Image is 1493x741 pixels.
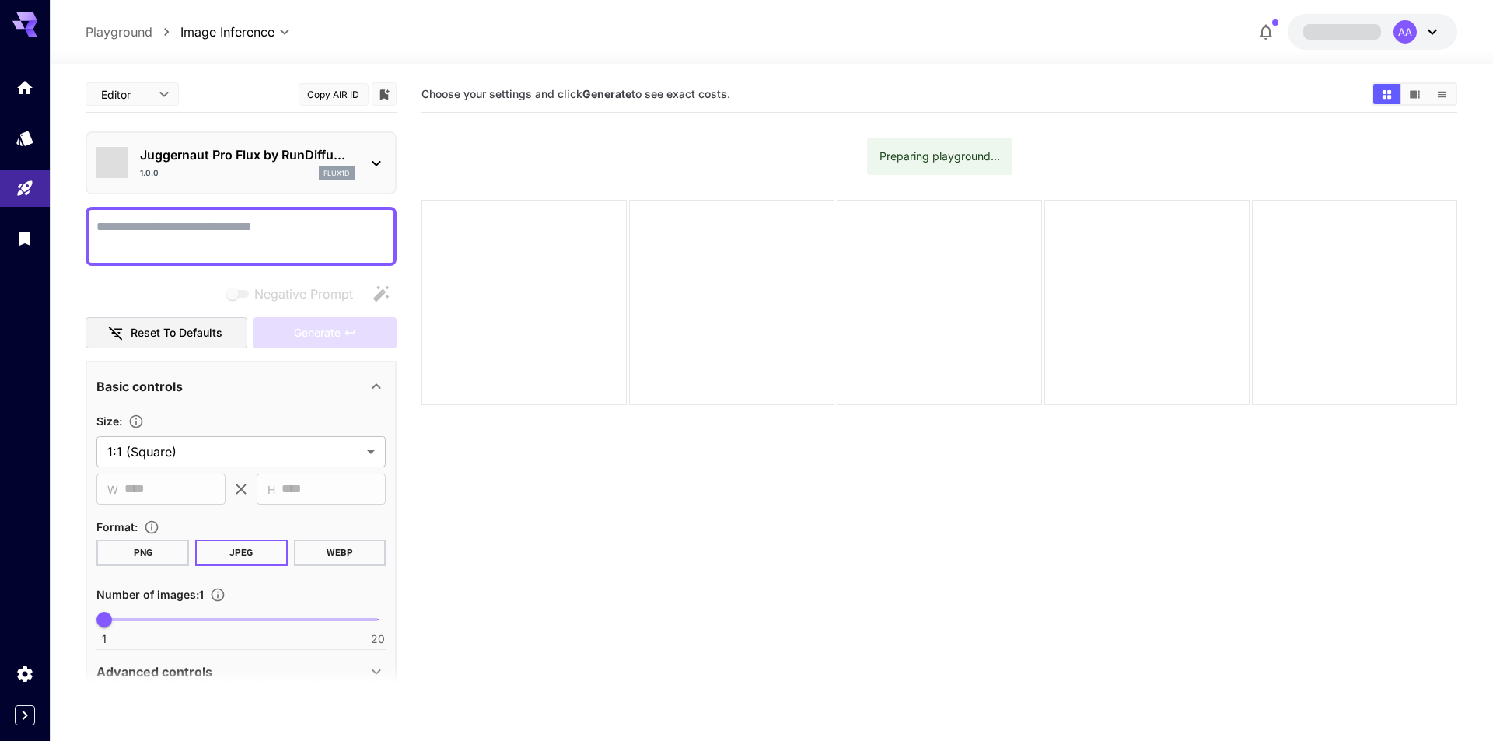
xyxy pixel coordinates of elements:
[1373,84,1400,104] button: Show images in grid view
[204,587,232,603] button: Specify how many images to generate in a single request. Each image generation will be charged se...
[138,519,166,535] button: Choose the file format for the output image.
[96,368,386,405] div: Basic controls
[86,23,180,41] nav: breadcrumb
[101,86,149,103] span: Editor
[96,653,386,690] div: Advanced controls
[1393,20,1417,44] div: AA
[16,78,34,97] div: Home
[96,540,189,566] button: PNG
[16,229,34,248] div: Library
[140,167,159,179] p: 1.0.0
[267,481,275,498] span: H
[223,284,365,303] span: Negative prompts are not compatible with the selected model.
[96,588,204,601] span: Number of images : 1
[1372,82,1457,106] div: Show images in grid viewShow images in video viewShow images in list view
[371,631,385,647] span: 20
[323,168,350,179] p: flux1d
[16,179,34,198] div: Playground
[582,87,631,100] b: Generate
[86,23,152,41] a: Playground
[16,128,34,148] div: Models
[96,139,386,187] div: Juggernaut Pro Flux by RunDiffu...1.0.0flux1d
[140,145,355,164] p: Juggernaut Pro Flux by RunDiffu...
[96,377,183,396] p: Basic controls
[879,142,1000,170] div: Preparing playground...
[1428,84,1456,104] button: Show images in list view
[96,520,138,533] span: Format :
[107,481,118,498] span: W
[180,23,274,41] span: Image Inference
[96,414,122,428] span: Size :
[107,442,361,461] span: 1:1 (Square)
[1288,14,1457,50] button: AA
[15,705,35,725] button: Expand sidebar
[96,662,212,681] p: Advanced controls
[1401,84,1428,104] button: Show images in video view
[195,540,288,566] button: JPEG
[377,85,391,103] button: Add to library
[122,414,150,429] button: Adjust the dimensions of the generated image by specifying its width and height in pixels, or sel...
[86,317,247,349] button: Reset to defaults
[102,631,107,647] span: 1
[421,87,730,100] span: Choose your settings and click to see exact costs.
[254,285,353,303] span: Negative Prompt
[16,664,34,683] div: Settings
[294,540,386,566] button: WEBP
[299,83,369,106] button: Copy AIR ID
